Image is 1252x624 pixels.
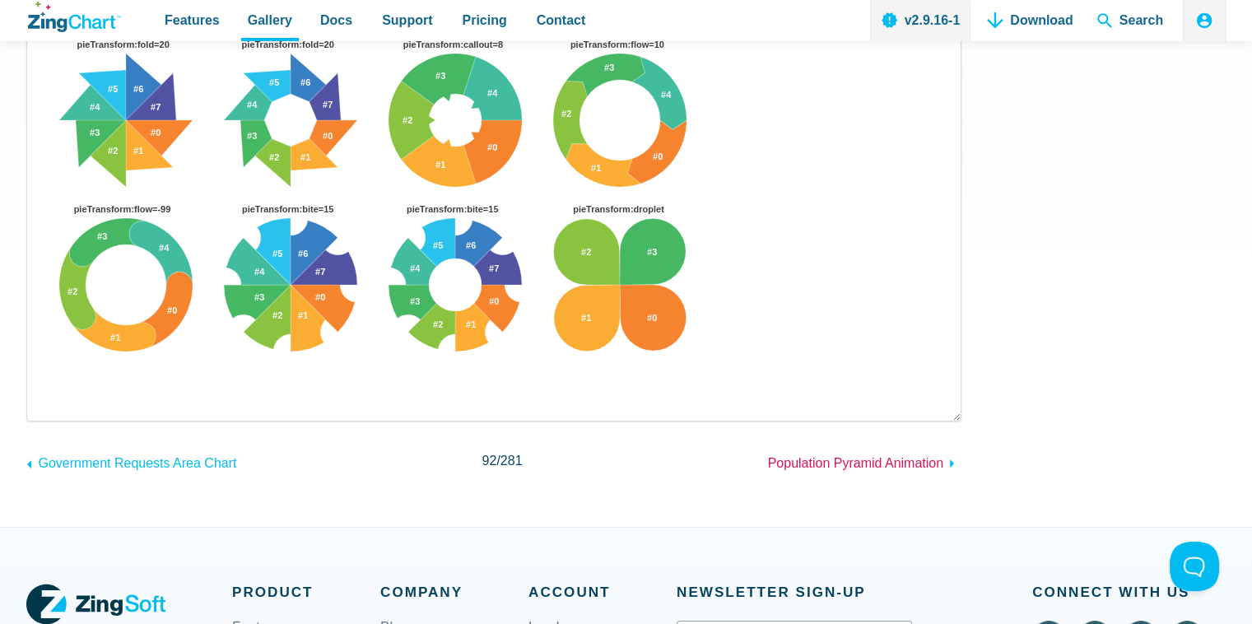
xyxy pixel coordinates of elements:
[165,9,220,31] span: Features
[1032,580,1226,604] span: Connect With Us
[248,9,292,31] span: Gallery
[500,454,523,468] span: 281
[38,456,236,470] span: Government Requests Area Chart
[382,9,432,31] span: Support
[232,580,380,604] span: Product
[482,454,497,468] span: 92
[768,456,943,470] span: Population Pyramid Animation
[677,580,912,604] span: Newsletter Sign‑up
[28,2,121,32] a: ZingChart Logo. Click to return to the homepage
[380,580,528,604] span: Company
[26,448,236,474] a: Government Requests Area Chart
[768,448,962,474] a: Population Pyramid Animation
[537,9,586,31] span: Contact
[320,9,352,31] span: Docs
[528,580,677,604] span: Account
[482,449,523,472] span: /
[462,9,506,31] span: Pricing
[1170,542,1219,591] iframe: Toggle Customer Support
